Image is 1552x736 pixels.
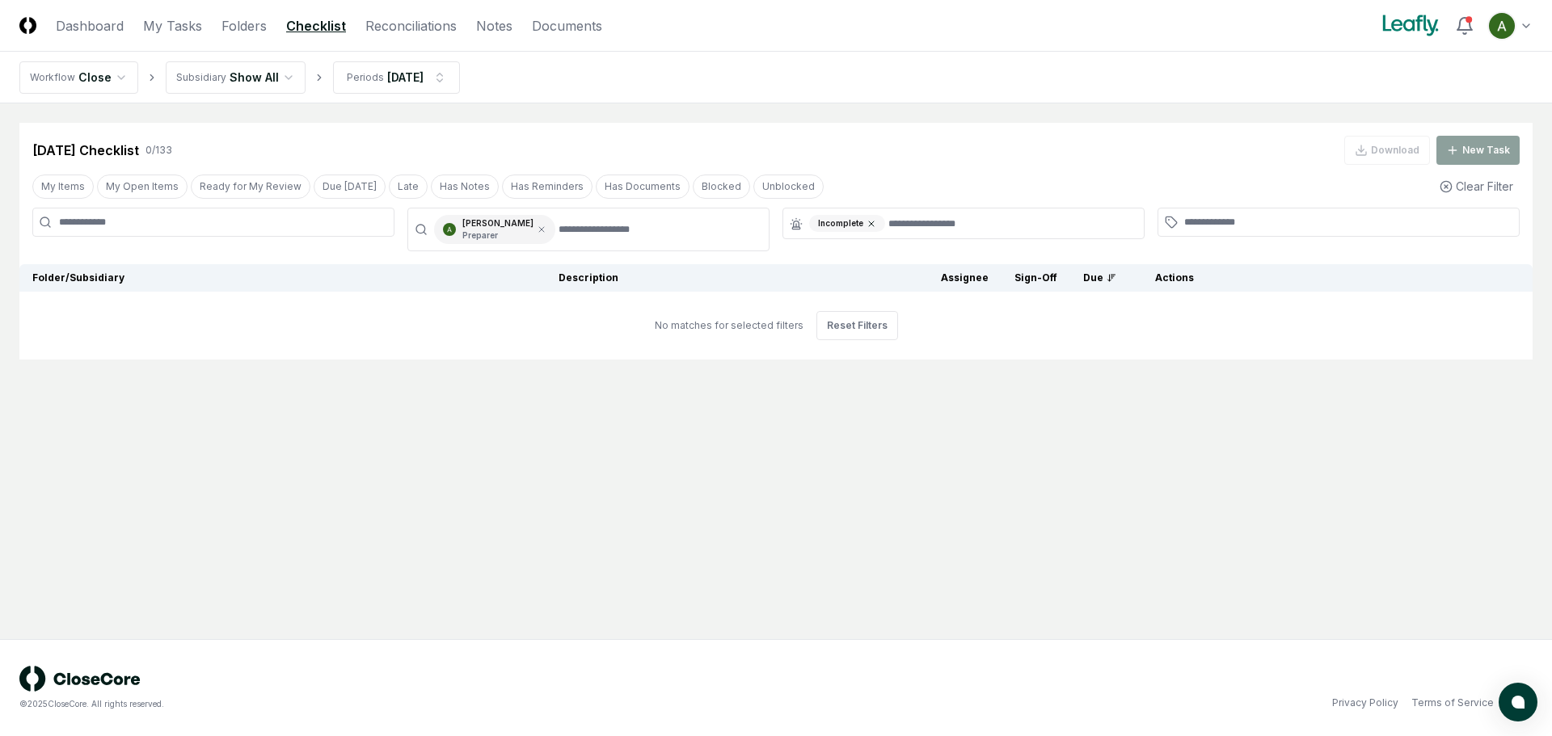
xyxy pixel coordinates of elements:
[1489,13,1515,39] img: ACg8ocKKg2129bkBZaX4SAoUQtxLaQ4j-f2PQjMuak4pDCyzCI-IvA=s96-c
[387,69,424,86] div: [DATE]
[143,16,202,36] a: My Tasks
[56,16,124,36] a: Dashboard
[928,264,1002,292] th: Assignee
[502,175,593,199] button: Has Reminders
[32,141,139,160] div: [DATE] Checklist
[546,264,928,292] th: Description
[97,175,188,199] button: My Open Items
[286,16,346,36] a: Checklist
[655,318,803,333] div: No matches for selected filters
[314,175,386,199] button: Due Today
[1332,696,1398,710] a: Privacy Policy
[19,61,460,94] nav: breadcrumb
[1379,13,1442,39] img: Leafly logo
[1411,696,1494,710] a: Terms of Service
[532,16,602,36] a: Documents
[176,70,226,85] div: Subsidiary
[431,175,499,199] button: Has Notes
[145,143,172,158] div: 0 / 133
[19,698,776,710] div: © 2025 CloseCore. All rights reserved.
[693,175,750,199] button: Blocked
[462,217,533,242] div: [PERSON_NAME]
[389,175,428,199] button: Late
[32,175,94,199] button: My Items
[191,175,310,199] button: Ready for My Review
[30,70,75,85] div: Workflow
[1083,271,1116,285] div: Due
[816,311,898,340] button: Reset Filters
[596,175,690,199] button: Has Documents
[347,70,384,85] div: Periods
[1433,171,1520,201] button: Clear Filter
[1002,264,1070,292] th: Sign-Off
[19,17,36,34] img: Logo
[365,16,457,36] a: Reconciliations
[19,666,141,692] img: logo
[19,264,546,292] th: Folder/Subsidiary
[809,215,885,232] div: Incomplete
[221,16,267,36] a: Folders
[1142,271,1520,285] div: Actions
[462,229,533,242] p: Preparer
[443,223,456,236] img: ACg8ocKKg2129bkBZaX4SAoUQtxLaQ4j-f2PQjMuak4pDCyzCI-IvA=s96-c
[333,61,460,94] button: Periods[DATE]
[1499,683,1537,721] button: atlas-launcher
[476,16,512,36] a: Notes
[753,175,824,199] button: Unblocked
